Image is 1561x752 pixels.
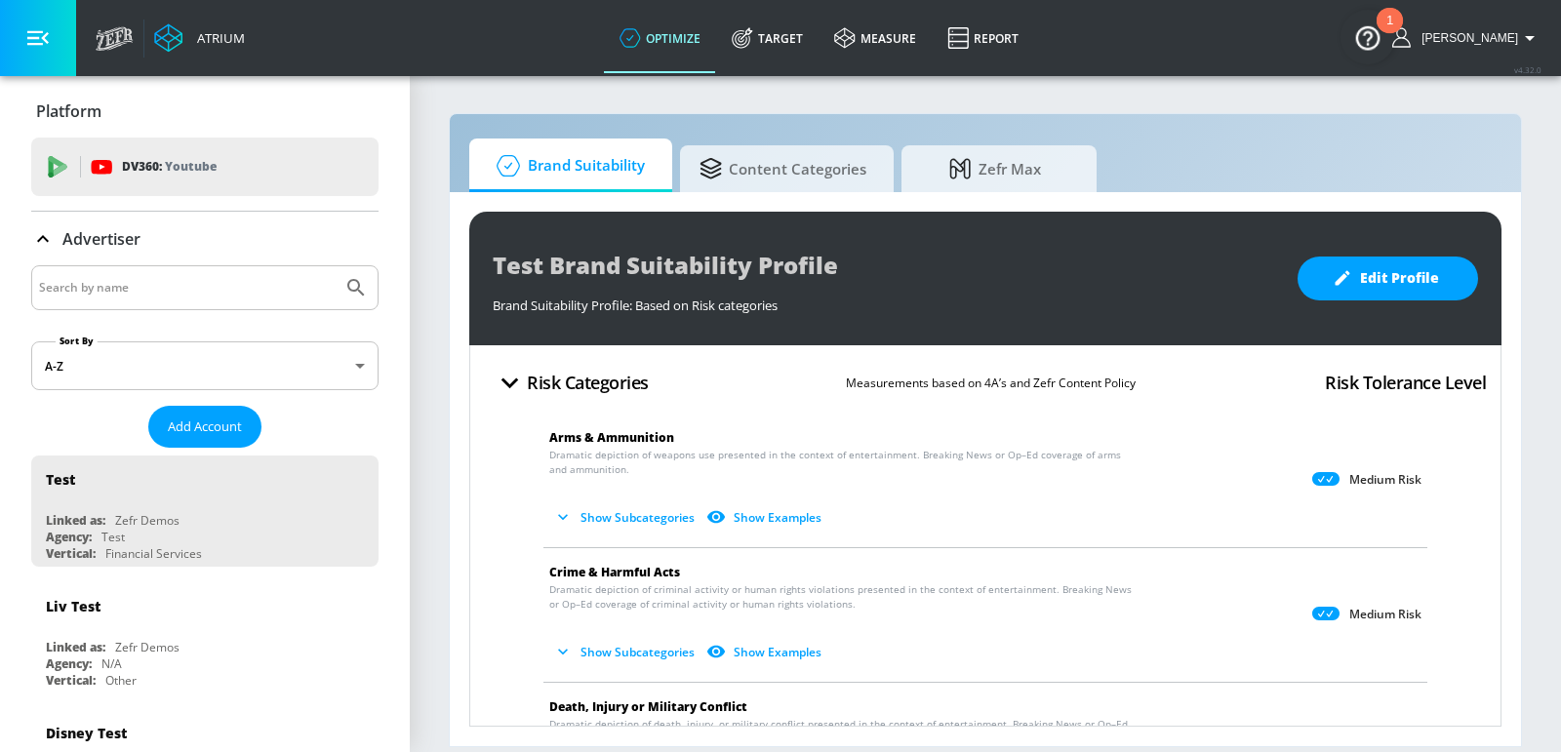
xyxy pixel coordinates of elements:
[46,672,96,689] div: Vertical:
[105,672,137,689] div: Other
[168,416,242,438] span: Add Account
[549,564,680,580] span: Crime & Harmful Acts
[148,406,261,448] button: Add Account
[1514,64,1541,75] span: v 4.32.0
[165,156,217,177] p: Youtube
[549,636,702,668] button: Show Subcategories
[1386,20,1393,46] div: 1
[604,3,716,73] a: optimize
[1392,26,1541,50] button: [PERSON_NAME]
[1414,31,1518,45] span: login as: eugenia.kim@zefr.com
[62,228,140,250] p: Advertiser
[31,212,379,266] div: Advertiser
[31,138,379,196] div: DV360: Youtube
[46,512,105,529] div: Linked as:
[115,639,180,655] div: Zefr Demos
[493,287,1278,314] div: Brand Suitability Profile: Based on Risk categories
[549,582,1138,612] span: Dramatic depiction of criminal activity or human rights violations presented in the context of en...
[700,145,866,192] span: Content Categories
[702,501,829,534] button: Show Examples
[46,529,92,545] div: Agency:
[39,275,335,300] input: Search by name
[819,3,932,73] a: measure
[846,373,1136,393] p: Measurements based on 4A’s and Zefr Content Policy
[105,545,202,562] div: Financial Services
[1337,266,1439,291] span: Edit Profile
[46,597,100,615] div: Liv Test
[31,84,379,139] div: Platform
[1325,369,1486,396] h4: Risk Tolerance Level
[46,545,96,562] div: Vertical:
[46,470,75,489] div: Test
[46,655,92,672] div: Agency:
[31,341,379,390] div: A-Z
[1349,472,1421,488] p: Medium Risk
[46,639,105,655] div: Linked as:
[31,582,379,693] div: Liv TestLinked as:Zefr DemosAgency:N/AVertical:Other
[1349,607,1421,622] p: Medium Risk
[56,335,98,347] label: Sort By
[549,698,747,715] span: Death, Injury or Military Conflict
[31,455,379,567] div: TestLinked as:Zefr DemosAgency:TestVertical:Financial Services
[549,429,674,446] span: Arms & Ammunition
[36,100,101,122] p: Platform
[189,29,245,47] div: Atrium
[921,145,1069,192] span: Zefr Max
[122,156,217,178] p: DV360:
[549,717,1138,746] span: Dramatic depiction of death, injury, or military conflict presented in the context of entertainme...
[549,448,1138,477] span: Dramatic depiction of weapons use presented in the context of entertainment. Breaking News or Op–...
[702,636,829,668] button: Show Examples
[154,23,245,53] a: Atrium
[716,3,819,73] a: Target
[101,529,125,545] div: Test
[485,360,657,406] button: Risk Categories
[932,3,1034,73] a: Report
[549,501,702,534] button: Show Subcategories
[527,369,649,396] h4: Risk Categories
[1298,257,1478,300] button: Edit Profile
[1341,10,1395,64] button: Open Resource Center, 1 new notification
[101,655,122,672] div: N/A
[489,142,645,189] span: Brand Suitability
[115,512,180,529] div: Zefr Demos
[46,724,127,742] div: Disney Test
